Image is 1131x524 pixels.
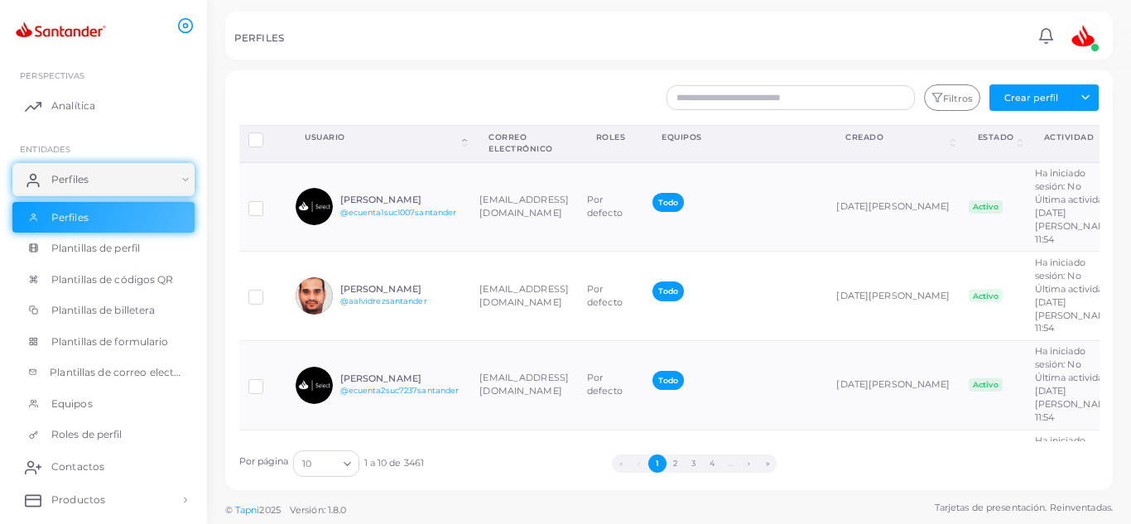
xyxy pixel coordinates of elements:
font: PERSPECTIVAS [20,70,84,80]
font: Por defecto [587,372,623,397]
img: avatar [296,367,333,404]
font: 4 [710,459,715,468]
font: 1 [656,459,659,468]
font: Ha iniciado sesión: No [1035,345,1085,370]
div: Buscar opción [293,450,359,477]
button: Ir a la página 3 [685,454,703,473]
font: Equipos [51,397,93,410]
button: Ir a la página 2 [667,454,685,473]
font: Estado [978,132,1014,142]
img: avatar [296,277,333,315]
button: Ir a la página 1 [648,454,667,473]
font: Ha iniciado sesión: No [1035,257,1085,281]
a: Plantillas de correo electrónico [12,357,195,388]
font: Equipos [662,132,702,142]
font: Plantillas de perfil [51,242,140,254]
a: @aalvidrezsantander [340,296,427,305]
font: 3 [691,459,695,468]
font: [EMAIL_ADDRESS][DOMAIN_NAME] [479,194,569,219]
a: Productos [12,483,195,517]
font: Última actividad: [DATE][PERSON_NAME] 11:54 [1035,283,1116,334]
button: Crear perfil [989,84,1072,111]
a: avatar [1061,19,1104,52]
a: @ecuenta1suc1007santander [340,208,457,217]
font: Correo electrónico [488,132,553,153]
a: Perfiles [12,163,195,196]
font: Plantillas de correo electrónico [50,366,207,378]
font: Todo [658,376,677,385]
font: Por defecto [587,283,623,308]
a: Tapni [235,504,260,516]
font: Analítica [51,99,95,112]
font: Versión: 1.8.0 [290,504,347,516]
a: Perfiles [12,202,195,233]
font: Plantillas de códigos QR [51,273,174,286]
font: Crear perfil [1004,92,1058,103]
font: Última actividad: [DATE][PERSON_NAME] 11:54 [1035,372,1116,423]
font: Plantillas de billetera [51,304,156,316]
a: Analítica [12,89,195,123]
font: Perfiles [51,173,89,185]
font: Todo [658,198,677,207]
font: Contactos [51,460,104,473]
a: Plantillas de códigos QR [12,264,195,296]
font: PERFILES [234,32,284,44]
font: [EMAIL_ADDRESS][DOMAIN_NAME] [479,372,569,397]
font: Perfiles [51,211,89,224]
font: [EMAIL_ADDRESS][DOMAIN_NAME] [479,283,569,308]
img: avatar [1066,19,1100,52]
font: Ha iniciado sesión: No [1035,435,1085,459]
img: logo [15,16,107,46]
font: Activo [973,380,999,389]
a: Contactos [12,450,195,483]
a: Plantillas de formulario [12,326,195,358]
font: 2 [673,459,677,468]
font: Creado [845,132,883,142]
font: [DATE][PERSON_NAME] [836,378,950,390]
font: [PERSON_NAME] [340,373,421,384]
a: Equipos [12,388,195,420]
button: Ir a la página siguiente [740,454,758,473]
font: Todo [658,286,677,296]
font: › [748,459,750,468]
font: Filtros [943,93,973,104]
font: Productos [51,493,105,506]
font: Usuario [305,132,345,142]
font: ENTIDADES [20,144,70,154]
a: Plantillas de billetera [12,295,195,326]
font: [DATE][PERSON_NAME] [836,200,950,212]
img: avatar [296,188,333,225]
font: 2025 [259,504,280,516]
font: 10 [302,458,311,469]
button: Filtros [924,84,980,111]
font: Última actividad: [DATE][PERSON_NAME] 11:54 [1035,194,1116,245]
th: Selección de filas [239,125,287,162]
font: [DATE][PERSON_NAME] [836,290,950,301]
font: actividad [1044,132,1095,142]
input: Buscar opción [313,454,337,473]
font: [PERSON_NAME] [340,194,421,205]
font: Ha iniciado sesión: No [1035,167,1085,192]
font: 1 a 10 de 3461 [364,457,425,469]
font: » [766,459,769,468]
font: Por defecto [587,194,623,219]
font: Por página [239,455,289,467]
font: © [225,504,233,516]
button: Ir a la página 4 [703,454,721,473]
ul: Paginación [424,454,964,473]
font: Activo [973,202,999,211]
button: Ir a la última página [758,454,777,473]
font: Roles de perfil [51,428,123,440]
font: Plantillas de formulario [51,335,169,348]
font: Tarjetas de presentación. Reinventadas. [935,502,1113,513]
font: Activo [973,291,999,300]
font: Roles [596,132,626,142]
a: @ecuenta2suc7237santander [340,386,460,395]
font: [PERSON_NAME] [340,283,421,295]
a: Roles de perfil [12,419,195,450]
